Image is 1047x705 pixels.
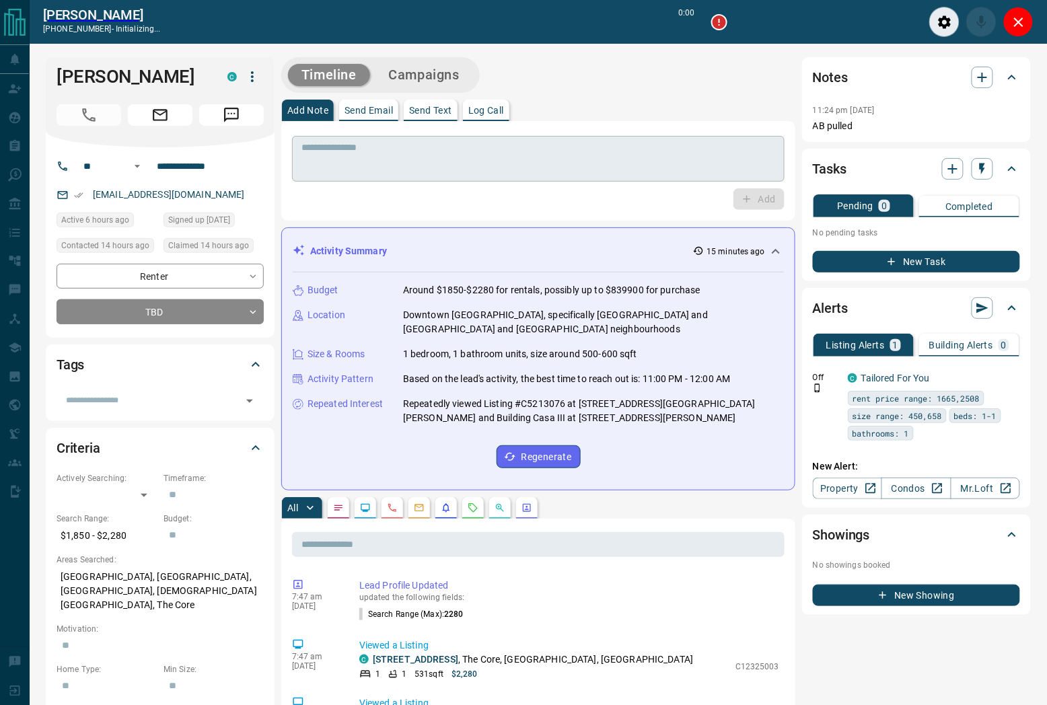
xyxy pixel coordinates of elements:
[164,472,264,484] p: Timeframe:
[403,347,637,361] p: 1 bedroom, 1 bathroom units, size around 500-600 sqft
[853,426,909,440] span: bathrooms: 1
[813,251,1020,272] button: New Task
[57,663,157,675] p: Home Type:
[409,106,452,115] p: Send Text
[403,308,784,336] p: Downtown [GEOGRAPHIC_DATA], specifically [GEOGRAPHIC_DATA] and [GEOGRAPHIC_DATA] and [GEOGRAPHIC_...
[57,238,157,257] div: Sun Oct 12 2025
[452,668,478,680] p: $2,280
[292,661,339,671] p: [DATE]
[813,119,1020,133] p: AB pulled
[813,292,1020,324] div: Alerts
[287,106,328,115] p: Add Note
[813,459,1020,474] p: New Alert:
[57,566,264,616] p: [GEOGRAPHIC_DATA], [GEOGRAPHIC_DATA], [GEOGRAPHIC_DATA], [DEMOGRAPHIC_DATA][GEOGRAPHIC_DATA], The...
[813,585,1020,606] button: New Showing
[373,654,458,665] a: [STREET_ADDRESS]
[310,244,387,258] p: Activity Summary
[293,239,784,264] div: Activity Summary15 minutes ago
[57,66,207,87] h1: [PERSON_NAME]
[308,347,365,361] p: Size & Rooms
[43,23,161,35] p: [PHONE_NUMBER] -
[359,638,779,653] p: Viewed a Listing
[813,61,1020,94] div: Notes
[402,668,406,680] p: 1
[848,373,857,383] div: condos.ca
[57,432,264,464] div: Criteria
[116,24,161,34] span: initializing...
[893,340,898,350] p: 1
[57,213,157,231] div: Mon Oct 13 2025
[441,503,452,513] svg: Listing Alerts
[945,202,993,211] p: Completed
[359,655,369,664] div: condos.ca
[227,72,237,81] div: condos.ca
[164,238,264,257] div: Sun Oct 12 2025
[93,189,245,200] a: [EMAIL_ADDRESS][DOMAIN_NAME]
[497,445,581,468] button: Regenerate
[813,223,1020,243] p: No pending tasks
[57,348,264,381] div: Tags
[861,373,930,383] a: Tailored For You
[813,106,875,115] p: 11:24 pm [DATE]
[333,503,344,513] svg: Notes
[813,524,870,546] h2: Showings
[403,372,731,386] p: Based on the lead's activity, the best time to reach out is: 11:00 PM - 12:00 AM
[387,503,398,513] svg: Calls
[813,158,846,180] h2: Tasks
[813,559,1020,571] p: No showings booked
[308,283,338,297] p: Budget
[57,623,264,635] p: Motivation:
[57,525,157,547] p: $1,850 - $2,280
[813,153,1020,185] div: Tasks
[359,593,779,602] p: updated the following fields:
[403,397,784,425] p: Repeatedly viewed Listing #C5213076 at [STREET_ADDRESS][GEOGRAPHIC_DATA][PERSON_NAME] and Buildin...
[813,371,840,383] p: Off
[375,668,380,680] p: 1
[414,668,443,680] p: 531 sqft
[57,554,264,566] p: Areas Searched:
[57,513,157,525] p: Search Range:
[403,283,700,297] p: Around $1850-$2280 for rentals, possibly up to $839900 for purchase
[308,397,383,411] p: Repeated Interest
[853,409,942,422] span: size range: 450,658
[164,213,264,231] div: Fri Nov 27 2020
[826,340,885,350] p: Listing Alerts
[288,64,370,86] button: Timeline
[129,158,145,174] button: Open
[168,213,230,227] span: Signed up [DATE]
[360,503,371,513] svg: Lead Browsing Activity
[292,652,339,661] p: 7:47 am
[57,264,264,289] div: Renter
[128,104,192,126] span: Email
[308,372,373,386] p: Activity Pattern
[954,409,997,422] span: beds: 1-1
[61,213,129,227] span: Active 6 hours ago
[1003,7,1034,37] div: Close
[359,579,779,593] p: Lead Profile Updated
[61,239,149,252] span: Contacted 14 hours ago
[951,478,1020,499] a: Mr.Loft
[43,7,161,23] a: [PERSON_NAME]
[359,608,464,620] p: Search Range (Max) :
[521,503,532,513] svg: Agent Actions
[735,661,779,673] p: C12325003
[495,503,505,513] svg: Opportunities
[240,392,259,410] button: Open
[813,519,1020,551] div: Showings
[345,106,393,115] p: Send Email
[57,299,264,324] div: TBD
[287,503,298,513] p: All
[853,392,980,405] span: rent price range: 1665,2508
[375,64,473,86] button: Campaigns
[444,609,463,619] span: 2280
[837,201,873,211] p: Pending
[308,308,345,322] p: Location
[414,503,425,513] svg: Emails
[813,297,848,319] h2: Alerts
[57,354,84,375] h2: Tags
[164,513,264,525] p: Budget:
[929,340,993,350] p: Building Alerts
[679,7,695,37] p: 0:00
[57,472,157,484] p: Actively Searching:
